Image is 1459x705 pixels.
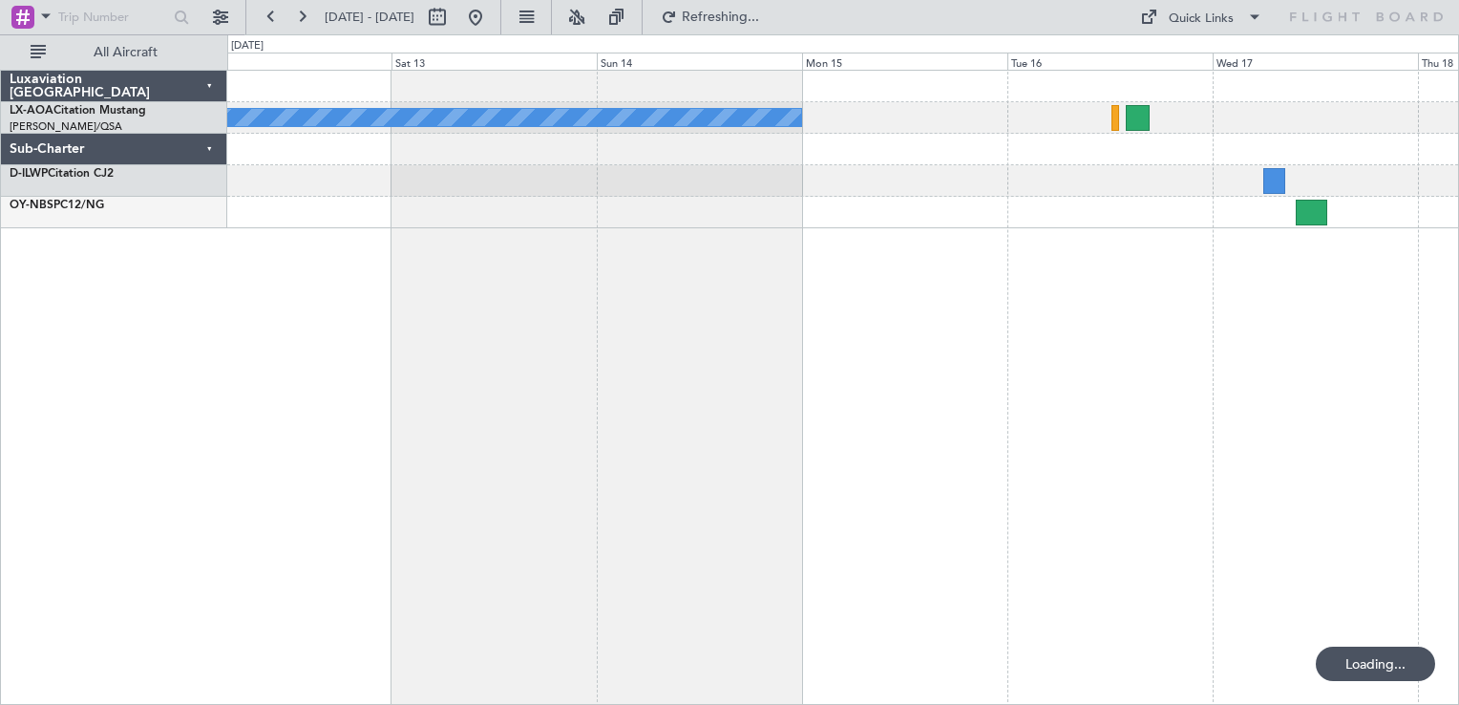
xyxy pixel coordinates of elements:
[10,200,53,211] span: OY-NBS
[186,53,391,70] div: Fri 12
[1007,53,1213,70] div: Tue 16
[597,53,802,70] div: Sun 14
[231,38,264,54] div: [DATE]
[10,200,104,211] a: OY-NBSPC12/NG
[325,9,414,26] span: [DATE] - [DATE]
[1169,10,1234,29] div: Quick Links
[1213,53,1418,70] div: Wed 17
[652,2,767,32] button: Refreshing...
[10,119,122,134] a: [PERSON_NAME]/QSA
[10,105,146,117] a: LX-AOACitation Mustang
[391,53,597,70] div: Sat 13
[681,11,761,24] span: Refreshing...
[58,3,168,32] input: Trip Number
[10,168,114,180] a: D-ILWPCitation CJ2
[21,37,207,68] button: All Aircraft
[10,105,53,117] span: LX-AOA
[1131,2,1272,32] button: Quick Links
[1316,647,1435,681] div: Loading...
[50,46,201,59] span: All Aircraft
[10,168,48,180] span: D-ILWP
[802,53,1007,70] div: Mon 15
